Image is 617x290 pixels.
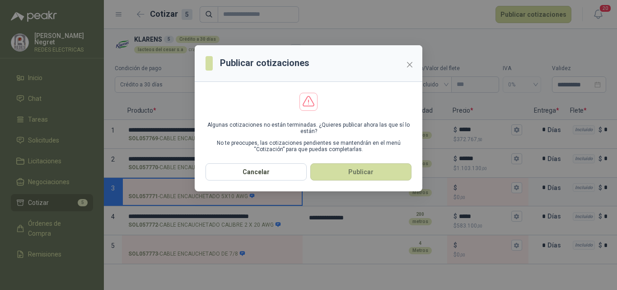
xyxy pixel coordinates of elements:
[406,61,413,68] span: close
[402,57,417,72] button: Close
[206,163,307,181] button: Cancelar
[310,163,411,181] button: Publicar
[220,56,309,70] h3: Publicar cotizaciones
[206,140,411,152] p: No te preocupes, las cotizaciones pendientes se mantendrán en el menú “Cotización” para que pueda...
[206,122,411,134] p: Algunas cotizaciones no están terminadas. ¿Quieres publicar ahora las que sí lo están?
